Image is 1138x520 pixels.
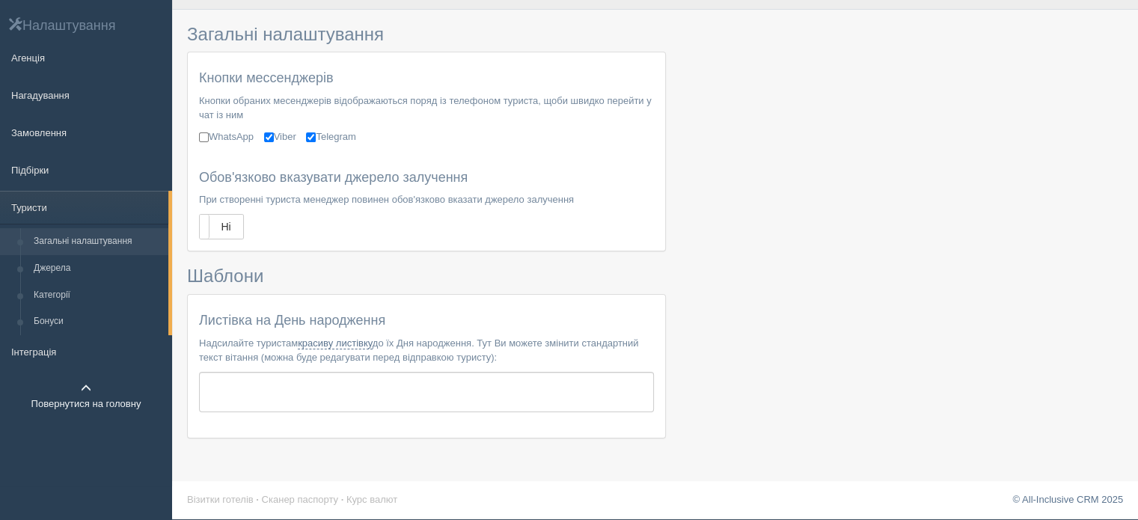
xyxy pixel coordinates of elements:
input: WhatsApp [199,132,209,142]
span: · [341,494,344,505]
label: WhatsApp [199,129,254,144]
a: Джерела [27,255,168,282]
a: Бонуси [27,308,168,335]
input: Viber [264,132,274,142]
h3: Загальні налаштування [187,25,666,44]
a: © All-Inclusive CRM 2025 [1012,494,1123,505]
p: Кнопки обраних месенджерів відображаються поряд із телефоном туриста, щоби швидко перейти у чат і... [199,94,654,122]
a: красиву листівку [298,337,373,349]
label: Telegram [306,129,355,144]
p: Надсилайте туристам до їх Дня народження. Тут Ви можете змінити стандартний текст вітання (можна ... [199,336,654,364]
a: Загальні налаштування [27,228,168,255]
input: Telegram [306,132,316,142]
p: При створенні туриста менеджер повинен обов'язково вказати джерело залучення [199,192,654,207]
h4: Листівка на День народження [199,313,654,328]
span: · [256,494,259,505]
h3: Шаблони [187,266,666,286]
label: Viber [264,129,296,144]
label: Ні [200,215,243,239]
h4: Обов'язково вказувати джерело залучення [199,171,654,186]
a: Сканер паспорту [262,494,338,505]
a: Візитки готелів [187,494,254,505]
h4: Кнопки мессенджерів [199,71,654,86]
a: Курс валют [346,494,397,505]
a: Категорії [27,282,168,309]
